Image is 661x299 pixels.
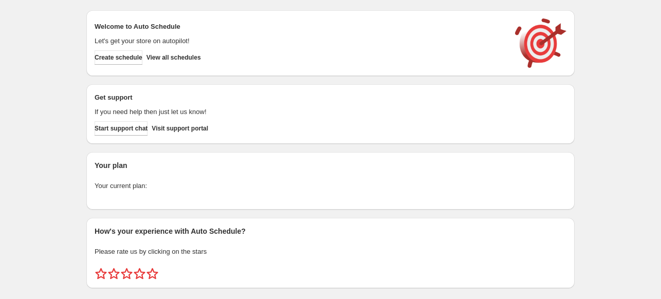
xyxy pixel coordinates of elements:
[95,50,142,65] button: Create schedule
[152,121,208,136] a: Visit support portal
[146,50,201,65] button: View all schedules
[95,36,505,46] p: Let's get your store on autopilot!
[95,160,566,171] h2: Your plan
[95,121,148,136] a: Start support chat
[95,226,566,236] h2: How's your experience with Auto Schedule?
[152,124,208,133] span: Visit support portal
[146,53,201,62] span: View all schedules
[95,247,566,257] p: Please rate us by clicking on the stars
[95,124,148,133] span: Start support chat
[95,53,142,62] span: Create schedule
[95,181,566,191] p: Your current plan:
[95,107,505,117] p: If you need help then just let us know!
[95,22,505,32] h2: Welcome to Auto Schedule
[95,92,505,103] h2: Get support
